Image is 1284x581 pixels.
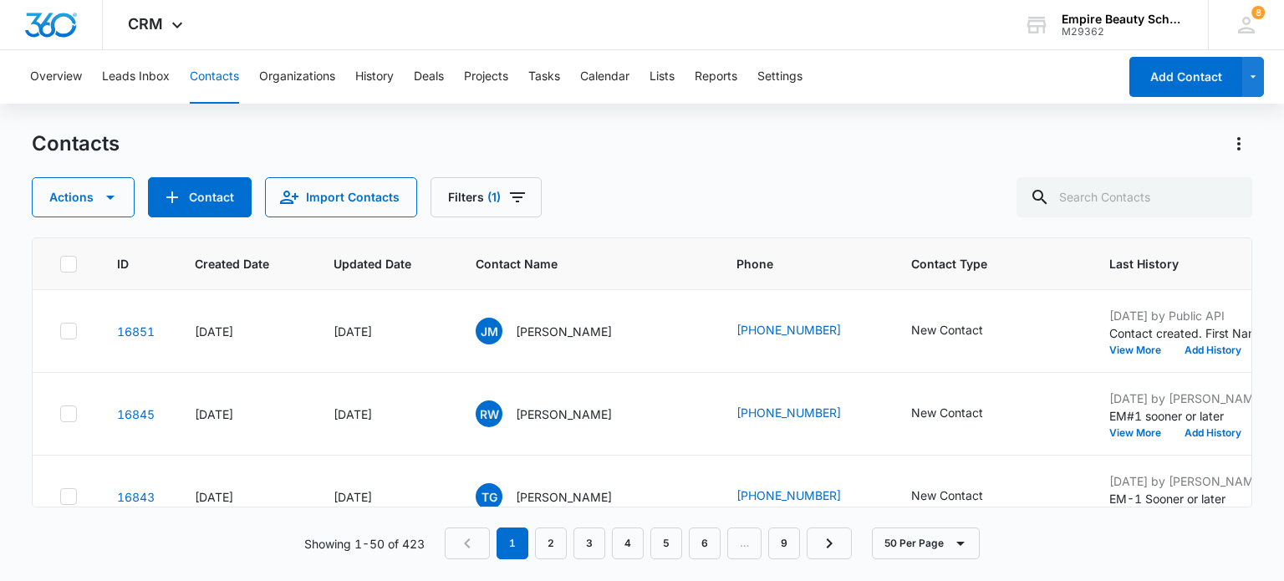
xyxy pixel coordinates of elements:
a: Navigate to contact details page for Jill Martin [117,324,155,339]
a: [PHONE_NUMBER] [736,487,841,504]
button: Calendar [580,50,629,104]
span: CRM [128,15,163,33]
div: [DATE] [334,405,436,423]
button: Import Contacts [265,177,417,217]
p: [PERSON_NAME] [516,405,612,423]
button: Add Contact [148,177,252,217]
button: Add History [1173,428,1253,438]
button: Deals [414,50,444,104]
div: account name [1062,13,1184,26]
button: Overview [30,50,82,104]
button: Organizations [259,50,335,104]
button: Lists [650,50,675,104]
div: New Contact [911,487,983,504]
span: 8 [1251,6,1265,19]
button: Projects [464,50,508,104]
p: [PERSON_NAME] [516,488,612,506]
div: New Contact [911,404,983,421]
button: View More [1109,428,1173,438]
button: View More [1109,345,1173,355]
button: History [355,50,394,104]
button: Contacts [190,50,239,104]
button: Settings [757,50,802,104]
span: Created Date [195,255,269,273]
div: Contact Name - Taylor Garrison - Select to Edit Field [476,483,642,510]
a: Navigate to contact details page for Roberta West [117,407,155,421]
nav: Pagination [445,527,852,559]
input: Search Contacts [1016,177,1252,217]
span: (1) [487,191,501,203]
span: TG [476,483,502,510]
button: Add Contact [1129,57,1242,97]
span: Phone [736,255,847,273]
div: Contact Type - New Contact - Select to Edit Field [911,321,1013,341]
a: Page 6 [689,527,721,559]
a: Navigate to contact details page for Taylor Garrison [117,490,155,504]
button: Actions [1225,130,1252,157]
div: Contact Type - New Contact - Select to Edit Field [911,487,1013,507]
div: Contact Type - New Contact - Select to Edit Field [911,404,1013,424]
span: RW [476,400,502,427]
button: Reports [695,50,737,104]
div: Phone - +1 (802) 555-5312 - Select to Edit Field [736,321,871,341]
div: Contact Name - Jill Martin - Select to Edit Field [476,318,642,344]
a: [PHONE_NUMBER] [736,404,841,421]
a: Page 5 [650,527,682,559]
span: Updated Date [334,255,411,273]
a: Page 2 [535,527,567,559]
button: Actions [32,177,135,217]
div: notifications count [1251,6,1265,19]
div: Contact Name - Roberta West - Select to Edit Field [476,400,642,427]
p: [PERSON_NAME] [516,323,612,340]
button: Tasks [528,50,560,104]
h1: Contacts [32,131,120,156]
div: [DATE] [334,488,436,506]
button: Filters [431,177,542,217]
div: [DATE] [195,323,293,340]
div: Phone - +1 (603) 818-9458 - Select to Edit Field [736,404,871,424]
div: Phone - +1 (603) 520-9950 - Select to Edit Field [736,487,871,507]
button: 50 Per Page [872,527,980,559]
button: Leads Inbox [102,50,170,104]
a: Page 4 [612,527,644,559]
a: Page 3 [573,527,605,559]
div: New Contact [911,321,983,339]
div: account id [1062,26,1184,38]
em: 1 [497,527,528,559]
div: [DATE] [195,405,293,423]
span: Contact Name [476,255,672,273]
a: [PHONE_NUMBER] [736,321,841,339]
a: Page 9 [768,527,800,559]
span: Contact Type [911,255,1045,273]
span: JM [476,318,502,344]
div: [DATE] [195,488,293,506]
div: [DATE] [334,323,436,340]
span: ID [117,255,130,273]
a: Next Page [807,527,852,559]
p: Showing 1-50 of 423 [304,535,425,553]
button: Add History [1173,345,1253,355]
